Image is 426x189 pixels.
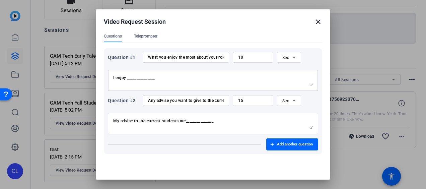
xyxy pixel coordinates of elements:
input: Enter your question here [148,98,224,103]
div: Question #1 [108,53,139,61]
input: Enter your question here [148,55,224,60]
span: Add another question [277,142,313,147]
span: Sec [282,99,289,103]
span: Teleprompter [134,34,157,39]
div: Question #2 [108,97,139,105]
input: Time [238,55,268,60]
span: Sec [282,55,289,60]
div: Video Request Session [104,18,322,26]
span: Questions [104,34,122,39]
input: Time [238,98,268,103]
button: Add another question [266,138,318,150]
mat-icon: close [314,18,322,26]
